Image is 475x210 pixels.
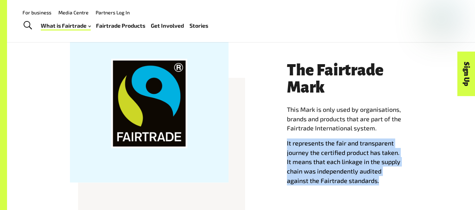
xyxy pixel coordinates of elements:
[96,21,145,31] a: Fairtrade Products
[96,9,130,15] a: Partners Log In
[287,105,412,133] p: This Mark is only used by organisations, brands and products that are part of the Fairtrade Inter...
[428,6,455,36] img: Fairtrade Australia New Zealand logo
[287,62,412,96] h3: The Fairtrade Mark
[151,21,184,31] a: Get Involved
[58,9,89,15] a: Media Centre
[41,21,91,31] a: What is Fairtrade
[19,17,36,34] a: Toggle Search
[23,9,51,15] a: For business
[190,21,208,31] a: Stories
[287,138,412,185] p: It represents the fair and transparent journey the certified product has taken. It means that eac...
